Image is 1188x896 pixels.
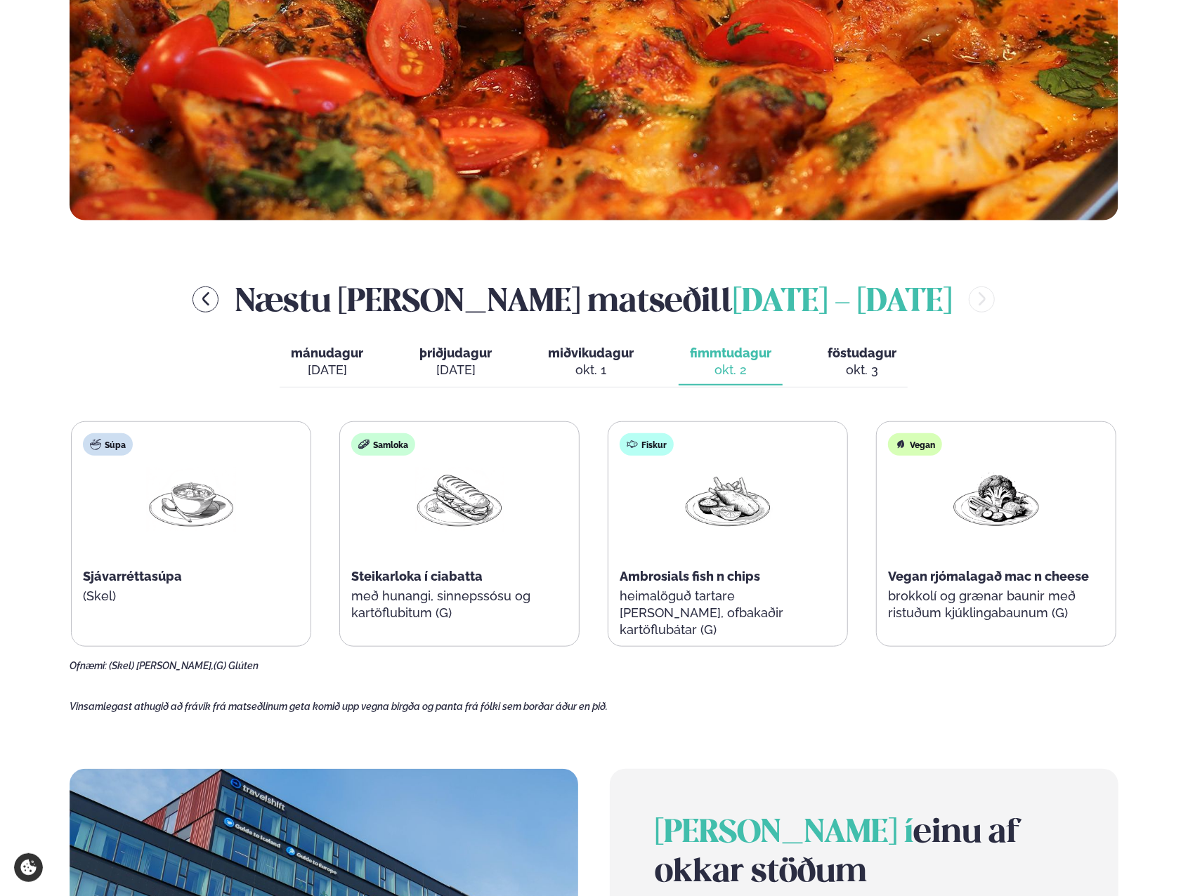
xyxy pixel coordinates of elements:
[888,433,942,456] div: Vegan
[280,339,374,386] button: mánudagur [DATE]
[683,467,773,532] img: Fish-Chips.png
[351,433,415,456] div: Samloka
[358,439,370,450] img: sandwich-new-16px.svg
[419,345,492,360] span: þriðjudagur
[627,439,638,450] img: fish.svg
[969,286,995,312] button: menu-btn-right
[192,286,218,312] button: menu-btn-left
[655,814,1073,892] h2: einu af okkar stöðum
[951,467,1041,532] img: Vegan.png
[109,660,214,671] span: (Skel) [PERSON_NAME],
[214,660,259,671] span: (G) Glúten
[537,339,645,386] button: miðvikudagur okt. 1
[408,339,503,386] button: þriðjudagur [DATE]
[83,569,182,584] span: Sjávarréttasúpa
[14,853,43,882] a: Cookie settings
[351,588,568,621] p: með hunangi, sinnepssósu og kartöflubitum (G)
[828,345,896,360] span: föstudagur
[291,362,363,378] div: [DATE]
[70,660,107,671] span: Ofnæmi:
[419,362,492,378] div: [DATE]
[70,701,608,712] span: Vinsamlegast athugið að frávik frá matseðlinum geta komið upp vegna birgða og panta frá fólki sem...
[83,588,299,605] p: (Skel)
[655,818,913,849] span: [PERSON_NAME] í
[90,439,101,450] img: soup.svg
[235,277,952,322] h2: Næstu [PERSON_NAME] matseðill
[548,362,634,378] div: okt. 1
[351,569,483,584] span: Steikarloka í ciabatta
[548,345,634,360] span: miðvikudagur
[888,569,1089,584] span: Vegan rjómalagað mac n cheese
[146,467,236,532] img: Soup.png
[895,439,906,450] img: Vegan.svg
[620,433,674,456] div: Fiskur
[888,588,1104,621] p: brokkolí og grænar baunir með ristuðum kjúklingabaunum (G)
[620,569,760,584] span: Ambrosials fish n chips
[291,345,363,360] span: mánudagur
[620,588,836,638] p: heimalöguð tartare [PERSON_NAME], ofbakaðir kartöflubátar (G)
[816,339,908,386] button: föstudagur okt. 3
[83,433,133,456] div: Súpa
[679,339,783,386] button: fimmtudagur okt. 2
[733,287,952,318] span: [DATE] - [DATE]
[828,362,896,378] div: okt. 3
[690,345,771,360] span: fimmtudagur
[415,467,504,532] img: Panini.png
[690,362,771,378] div: okt. 2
